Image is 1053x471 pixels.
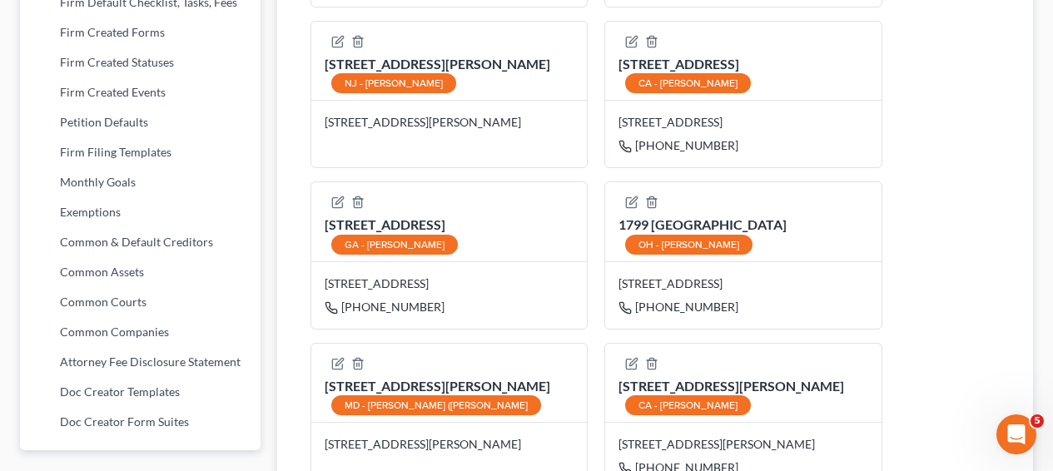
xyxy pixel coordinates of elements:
div: [STREET_ADDRESS] [325,216,574,254]
a: Common Courts [20,287,261,317]
span: [PHONE_NUMBER] [635,138,738,152]
div: [STREET_ADDRESS][PERSON_NAME] [618,377,867,415]
div: [STREET_ADDRESS][PERSON_NAME] [325,377,574,415]
div: [STREET_ADDRESS] [325,275,574,292]
div: CA - [PERSON_NAME] [625,395,751,415]
div: [STREET_ADDRESS][PERSON_NAME] [325,114,574,131]
a: Firm Created Events [20,77,261,107]
div: 1799 [GEOGRAPHIC_DATA] [618,216,867,254]
iframe: Intercom live chat [996,414,1036,454]
div: MD - [PERSON_NAME] ([PERSON_NAME] [331,395,541,415]
a: Exemptions [20,197,261,227]
div: OH - [PERSON_NAME] [625,235,752,255]
a: Doc Creator Form Suites [20,407,261,437]
a: Doc Creator Templates [20,377,261,407]
a: Attorney Fee Disclosure Statement [20,347,261,377]
a: Common Assets [20,257,261,287]
div: CA - [PERSON_NAME] [625,73,751,93]
div: [STREET_ADDRESS] [618,275,867,292]
span: [PHONE_NUMBER] [341,300,445,314]
a: Firm Filing Templates [20,137,261,167]
div: [STREET_ADDRESS][PERSON_NAME] [325,55,574,93]
a: Petition Defaults [20,107,261,137]
span: [PHONE_NUMBER] [635,300,738,314]
a: Common & Default Creditors [20,227,261,257]
div: [STREET_ADDRESS] [618,55,867,93]
div: [STREET_ADDRESS][PERSON_NAME] [618,436,867,453]
div: GA - [PERSON_NAME] [331,235,458,255]
div: NJ - [PERSON_NAME] [331,73,456,93]
a: Monthly Goals [20,167,261,197]
a: Firm Created Forms [20,17,261,47]
a: Firm Created Statuses [20,47,261,77]
span: 5 [1031,414,1044,428]
a: Common Companies [20,317,261,347]
div: [STREET_ADDRESS][PERSON_NAME] [325,436,574,453]
div: [STREET_ADDRESS] [618,114,867,131]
